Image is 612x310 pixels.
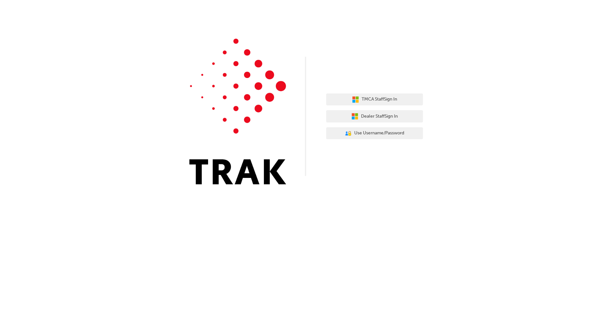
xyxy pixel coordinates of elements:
img: Trak [189,39,286,184]
span: TMCA Staff Sign In [362,96,397,103]
button: Dealer StaffSign In [326,110,423,122]
span: Dealer Staff Sign In [361,113,398,120]
button: Use Username/Password [326,127,423,140]
span: Use Username/Password [354,130,404,137]
button: TMCA StaffSign In [326,93,423,106]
